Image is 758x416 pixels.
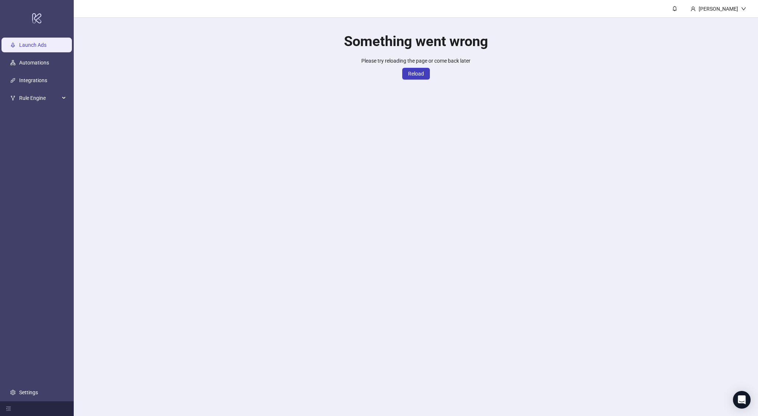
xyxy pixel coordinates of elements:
[344,33,488,50] h1: Something went wrong
[408,71,424,77] span: Reload
[19,42,46,48] a: Launch Ads
[19,60,49,66] a: Automations
[10,95,15,101] span: fork
[361,58,470,64] span: Please try reloading the page or come back later
[672,6,677,11] span: bell
[19,77,47,83] a: Integrations
[696,5,741,13] div: [PERSON_NAME]
[733,391,751,409] div: Open Intercom Messenger
[19,389,38,395] a: Settings
[691,6,696,11] span: user
[19,91,60,105] span: Rule Engine
[741,6,746,11] span: down
[402,68,430,80] button: Reload
[6,406,11,411] span: menu-fold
